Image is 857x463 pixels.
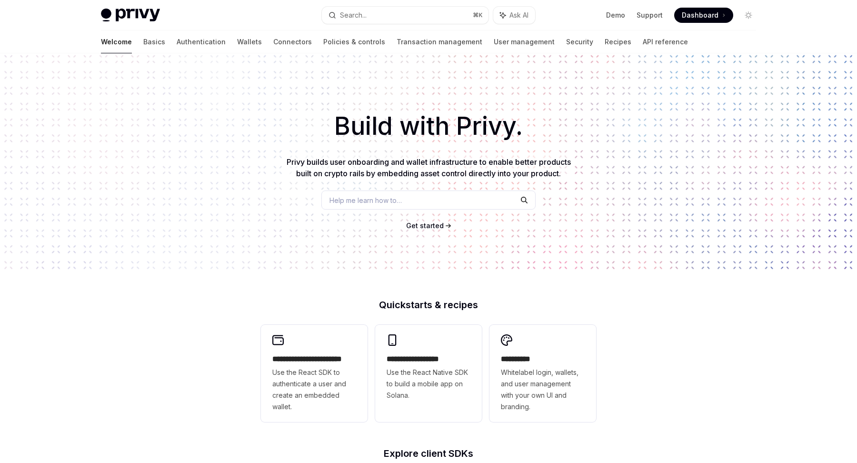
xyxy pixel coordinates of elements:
a: Recipes [605,30,631,53]
span: ⌘ K [473,11,483,19]
span: Ask AI [509,10,528,20]
h1: Build with Privy. [15,108,842,145]
a: **** **** **** ***Use the React Native SDK to build a mobile app on Solana. [375,325,482,422]
a: Support [637,10,663,20]
a: Basics [143,30,165,53]
span: Whitelabel login, wallets, and user management with your own UI and branding. [501,367,585,413]
h2: Explore client SDKs [261,449,596,458]
a: Authentication [177,30,226,53]
a: Transaction management [397,30,482,53]
button: Search...⌘K [322,7,488,24]
a: Get started [406,221,444,231]
a: Welcome [101,30,132,53]
a: Demo [606,10,625,20]
a: User management [494,30,555,53]
a: **** *****Whitelabel login, wallets, and user management with your own UI and branding. [489,325,596,422]
span: Help me learn how to… [329,195,402,205]
span: Dashboard [682,10,718,20]
a: Security [566,30,593,53]
span: Use the React Native SDK to build a mobile app on Solana. [387,367,470,401]
div: Search... [340,10,367,21]
button: Ask AI [493,7,535,24]
a: Policies & controls [323,30,385,53]
img: light logo [101,9,160,22]
a: API reference [643,30,688,53]
button: Toggle dark mode [741,8,756,23]
h2: Quickstarts & recipes [261,300,596,310]
a: Connectors [273,30,312,53]
a: Dashboard [674,8,733,23]
span: Use the React SDK to authenticate a user and create an embedded wallet. [272,367,356,413]
a: Wallets [237,30,262,53]
span: Get started [406,221,444,230]
span: Privy builds user onboarding and wallet infrastructure to enable better products built on crypto ... [287,157,571,178]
